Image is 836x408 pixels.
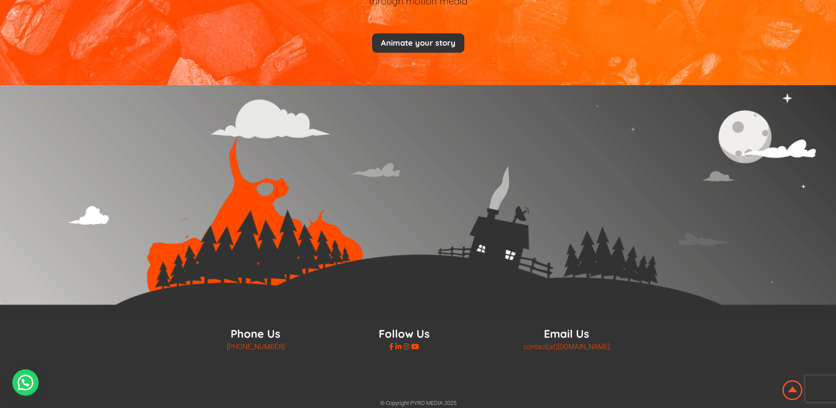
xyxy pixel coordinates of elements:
[372,33,464,53] button: Animate your story
[379,327,430,340] p: Follow Us
[524,327,610,340] p: Email Us
[227,343,285,351] a: [PHONE_NUMBER]
[524,343,610,351] a: contact(at)[DOMAIN_NAME]
[372,39,464,47] a: Animate your story
[227,327,285,340] p: Phone Us
[133,400,704,406] p: © Copyright PYRO MEDIA 2025
[781,379,804,402] img: Animation Studio South Africa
